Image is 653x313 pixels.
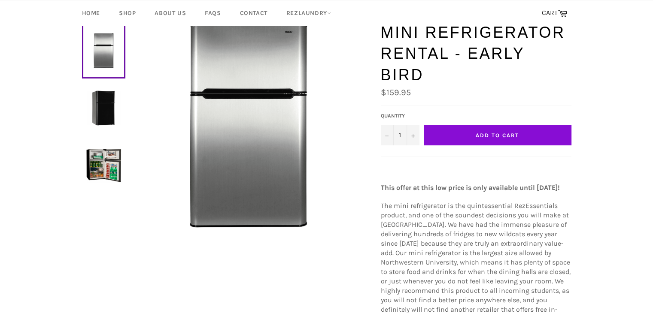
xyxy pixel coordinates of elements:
[86,148,121,183] img: Mini Refrigerator Rental - Early Bird
[73,0,109,26] a: Home
[196,0,229,26] a: FAQs
[538,4,571,22] a: CART
[146,0,194,26] a: About Us
[381,125,394,145] button: Decrease quantity
[86,90,121,125] img: Mini Refrigerator Rental - Early Bird
[381,22,571,86] h1: Mini Refrigerator Rental - Early Bird
[381,87,411,97] span: $159.95
[424,125,571,145] button: Add to Cart
[110,0,144,26] a: Shop
[407,125,419,145] button: Increase quantity
[476,132,519,138] span: Add to Cart
[146,22,352,228] img: Mini Refrigerator Rental - Early Bird
[381,184,560,192] strong: This offer at this low price is only available until [DATE]!
[231,0,276,26] a: Contact
[278,0,340,26] a: RezLaundry
[381,112,419,120] label: Quantity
